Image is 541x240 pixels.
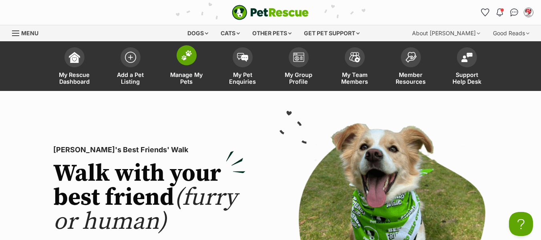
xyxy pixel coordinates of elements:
img: Kim Court profile pic [525,8,533,16]
a: Support Help Desk [439,43,495,91]
img: add-pet-listing-icon-0afa8454b4691262ce3f59096e99ab1cd57d4a30225e0717b998d2c9b9846f56.svg [125,52,136,63]
iframe: Help Scout Beacon - Open [509,212,533,236]
a: Manage My Pets [159,43,215,91]
a: My Group Profile [271,43,327,91]
span: My Pet Enquiries [225,71,261,85]
span: Support Help Desk [449,71,485,85]
a: Favourites [479,6,492,19]
img: group-profile-icon-3fa3cf56718a62981997c0bc7e787c4b2cf8bcc04b72c1350f741eb67cf2f40e.svg [293,52,304,62]
div: Dogs [182,25,214,41]
a: Add a Pet Listing [103,43,159,91]
div: Good Reads [487,25,535,41]
div: Cats [215,25,245,41]
h2: Walk with your best friend [53,162,245,234]
a: My Team Members [327,43,383,91]
img: chat-41dd97257d64d25036548639549fe6c8038ab92f7586957e7f3b1b290dea8141.svg [510,8,519,16]
button: My account [522,6,535,19]
a: PetRescue [232,5,309,20]
span: (furry or human) [53,183,237,237]
button: Notifications [493,6,506,19]
span: Menu [21,30,38,36]
div: Other pets [247,25,297,41]
a: Conversations [508,6,521,19]
a: My Pet Enquiries [215,43,271,91]
img: team-members-icon-5396bd8760b3fe7c0b43da4ab00e1e3bb1a5d9ba89233759b79545d2d3fc5d0d.svg [349,52,360,63]
img: manage-my-pets-icon-02211641906a0b7f246fdf0571729dbe1e7629f14944591b6c1af311fb30b64b.svg [181,50,192,61]
div: Get pet support [298,25,365,41]
p: [PERSON_NAME]'s Best Friends' Walk [53,144,245,155]
span: Manage My Pets [169,71,205,85]
a: Menu [12,25,44,40]
img: member-resources-icon-8e73f808a243e03378d46382f2149f9095a855e16c252ad45f914b54edf8863c.svg [405,52,416,63]
a: My Rescue Dashboard [46,43,103,91]
img: dashboard-icon-eb2f2d2d3e046f16d808141f083e7271f6b2e854fb5c12c21221c1fb7104beca.svg [69,52,80,63]
div: About [PERSON_NAME] [406,25,486,41]
ul: Account quick links [479,6,535,19]
span: My Team Members [337,71,373,85]
img: logo-e224e6f780fb5917bec1dbf3a21bbac754714ae5b6737aabdf751b685950b380.svg [232,5,309,20]
img: notifications-46538b983faf8c2785f20acdc204bb7945ddae34d4c08c2a6579f10ce5e182be.svg [497,8,503,16]
a: Member Resources [383,43,439,91]
span: My Group Profile [281,71,317,85]
span: Add a Pet Listing [113,71,149,85]
span: Member Resources [393,71,429,85]
img: help-desk-icon-fdf02630f3aa405de69fd3d07c3f3aa587a6932b1a1747fa1d2bba05be0121f9.svg [461,52,473,62]
span: My Rescue Dashboard [56,71,93,85]
img: pet-enquiries-icon-7e3ad2cf08bfb03b45e93fb7055b45f3efa6380592205ae92323e6603595dc1f.svg [237,53,248,62]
